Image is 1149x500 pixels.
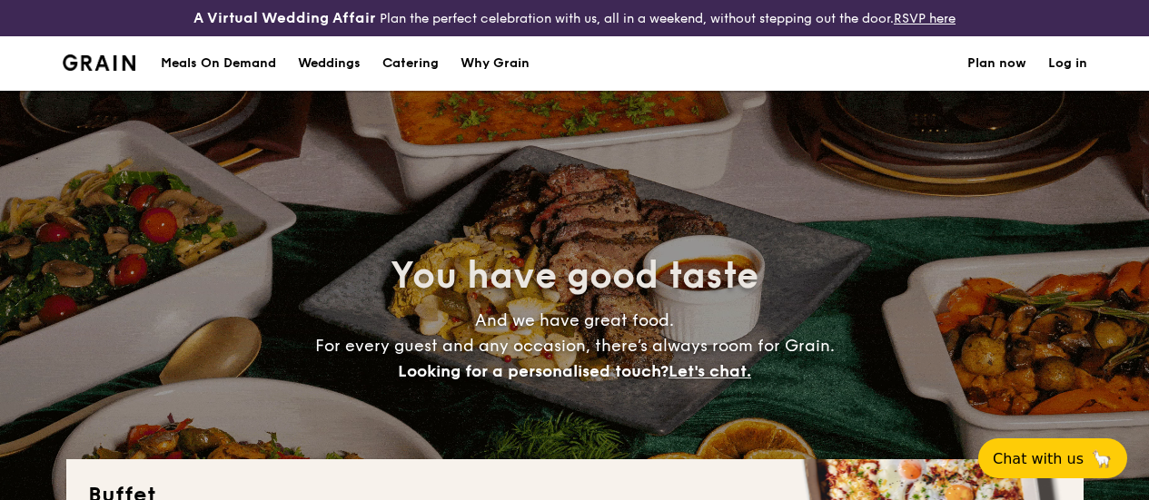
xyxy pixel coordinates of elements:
a: Logotype [63,54,136,71]
a: Meals On Demand [150,36,287,91]
span: Chat with us [993,450,1084,467]
span: 🦙 [1091,448,1113,469]
a: Weddings [287,36,371,91]
div: Plan the perfect celebration with us, all in a weekend, without stepping out the door. [192,7,957,29]
div: Why Grain [461,36,530,91]
a: Plan now [967,36,1026,91]
a: Log in [1048,36,1087,91]
a: Catering [371,36,450,91]
div: Weddings [298,36,361,91]
a: RSVP here [894,11,956,26]
div: Meals On Demand [161,36,276,91]
img: Grain [63,54,136,71]
span: Let's chat. [669,361,751,381]
button: Chat with us🦙 [978,438,1127,478]
a: Why Grain [450,36,540,91]
h4: A Virtual Wedding Affair [193,7,376,29]
h1: Catering [382,36,439,91]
